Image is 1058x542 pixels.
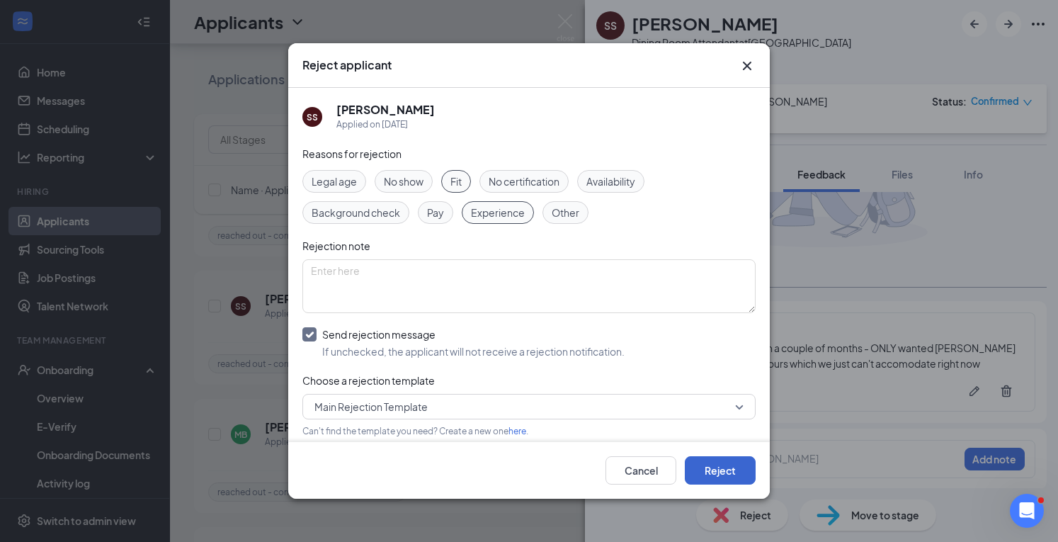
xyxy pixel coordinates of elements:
[739,57,756,74] svg: Cross
[302,239,370,252] span: Rejection note
[1010,494,1044,528] iframe: Intercom live chat
[307,111,318,123] div: SS
[605,456,676,485] button: Cancel
[312,205,400,220] span: Background check
[314,396,428,417] span: Main Rejection Template
[336,118,435,132] div: Applied on [DATE]
[302,57,392,73] h3: Reject applicant
[508,426,526,436] a: here
[302,426,528,436] span: Can't find the template you need? Create a new one .
[586,174,635,189] span: Availability
[312,174,357,189] span: Legal age
[685,456,756,485] button: Reject
[302,374,435,387] span: Choose a rejection template
[384,174,423,189] span: No show
[471,205,525,220] span: Experience
[489,174,559,189] span: No certification
[552,205,579,220] span: Other
[450,174,462,189] span: Fit
[739,57,756,74] button: Close
[427,205,444,220] span: Pay
[336,102,435,118] h5: [PERSON_NAME]
[302,147,402,160] span: Reasons for rejection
